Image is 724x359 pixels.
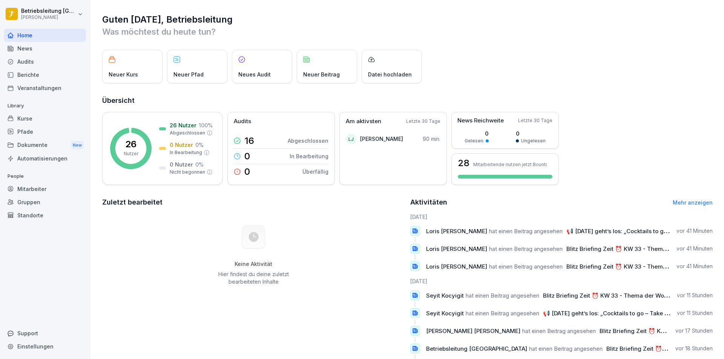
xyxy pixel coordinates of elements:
a: Veranstaltungen [4,81,86,95]
p: 100 % [199,121,213,129]
p: 0 [465,130,489,137]
p: Nutzer [124,150,138,157]
p: Letzte 30 Tage [518,117,552,124]
h3: 28 [458,159,469,168]
p: 0 [244,152,250,161]
p: People [4,170,86,182]
p: Nicht begonnen [170,169,205,176]
p: In Bearbeitung [170,149,202,156]
p: 90 min. [423,135,440,143]
p: Library [4,100,86,112]
span: Loris [PERSON_NAME] [426,263,487,270]
p: Abgeschlossen [170,130,205,136]
p: Letzte 30 Tage [406,118,440,125]
a: Mehr anzeigen [673,199,713,206]
p: In Bearbeitung [290,152,328,160]
div: LJ [346,134,356,144]
p: 0 Nutzer [170,141,193,149]
a: DokumenteNew [4,138,86,152]
a: Pfade [4,125,86,138]
p: Am aktivsten [346,117,381,126]
span: hat einen Beitrag angesehen [466,292,539,299]
p: 0 [244,167,250,176]
p: 0 Nutzer [170,160,193,168]
p: vor 41 Minuten [676,227,713,235]
span: Loris [PERSON_NAME] [426,228,487,235]
span: hat einen Beitrag angesehen [466,310,539,317]
span: hat einen Beitrag angesehen [489,228,563,235]
p: Neuer Beitrag [303,70,340,78]
p: vor 41 Minuten [676,263,713,270]
span: hat einen Beitrag angesehen [522,327,596,335]
a: Berichte [4,68,86,81]
a: Gruppen [4,196,86,209]
p: vor 17 Stunden [675,327,713,335]
p: 0 % [195,160,204,168]
p: Betriebsleitung [GEOGRAPHIC_DATA] [21,8,76,14]
p: Datei hochladen [368,70,412,78]
p: Ungelesen [521,137,546,144]
p: Neuer Pfad [173,70,204,78]
p: 26 [125,140,137,149]
span: Loris [PERSON_NAME] [426,245,487,252]
a: News [4,42,86,55]
p: Was möchtest du heute tun? [102,26,713,38]
p: 0 [516,130,546,137]
h1: Guten [DATE], Betriebsleitung [102,14,713,26]
p: Audits [234,117,251,126]
a: Einstellungen [4,340,86,353]
p: Neues Audit [238,70,271,78]
span: hat einen Beitrag angesehen [529,345,603,352]
p: News Reichweite [457,116,504,125]
a: Audits [4,55,86,68]
p: Abgeschlossen [288,137,328,145]
h2: Übersicht [102,95,713,106]
a: Home [4,29,86,42]
span: hat einen Beitrag angesehen [489,245,563,252]
p: 16 [244,136,254,145]
p: [PERSON_NAME] [21,15,76,20]
h6: [DATE] [410,277,713,285]
p: Überfällig [302,168,328,176]
p: Mitarbeitende nutzen jetzt Bounti [473,162,547,167]
p: 26 Nutzer [170,121,196,129]
p: Gelesen [465,137,483,144]
p: vor 41 Minuten [676,245,713,252]
h6: [DATE] [410,213,713,221]
span: Seyit Kocyigit [426,310,464,317]
a: Kurse [4,112,86,125]
h2: Zuletzt bearbeitet [102,197,405,208]
span: Betriebsleitung [GEOGRAPHIC_DATA] [426,345,527,352]
a: Mitarbeiter [4,182,86,196]
a: Standorte [4,209,86,222]
div: New [71,141,84,150]
span: hat einen Beitrag angesehen [489,263,563,270]
h2: Aktivitäten [410,197,447,208]
p: vor 11 Stunden [677,309,713,317]
div: Dokumente [4,138,86,152]
a: Automatisierungen [4,152,86,165]
p: Neuer Kurs [109,70,138,78]
h5: Keine Aktivität [215,261,291,267]
p: vor 18 Stunden [675,345,713,352]
p: Hier findest du deine zuletzt bearbeiteten Inhalte [215,270,291,286]
p: vor 11 Stunden [677,292,713,299]
span: [PERSON_NAME] [PERSON_NAME] [426,327,520,335]
p: 0 % [195,141,204,149]
span: Seyit Kocyigit [426,292,464,299]
div: Support [4,327,86,340]
p: [PERSON_NAME] [360,135,403,143]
